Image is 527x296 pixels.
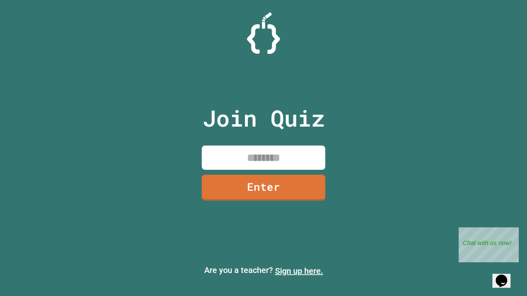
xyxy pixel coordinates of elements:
iframe: chat widget [459,227,519,262]
p: Join Quiz [203,101,325,135]
a: Sign up here. [275,266,323,276]
iframe: chat widget [492,263,519,288]
a: Enter [202,175,325,201]
img: Logo.svg [247,12,280,54]
p: Are you a teacher? [7,264,520,277]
